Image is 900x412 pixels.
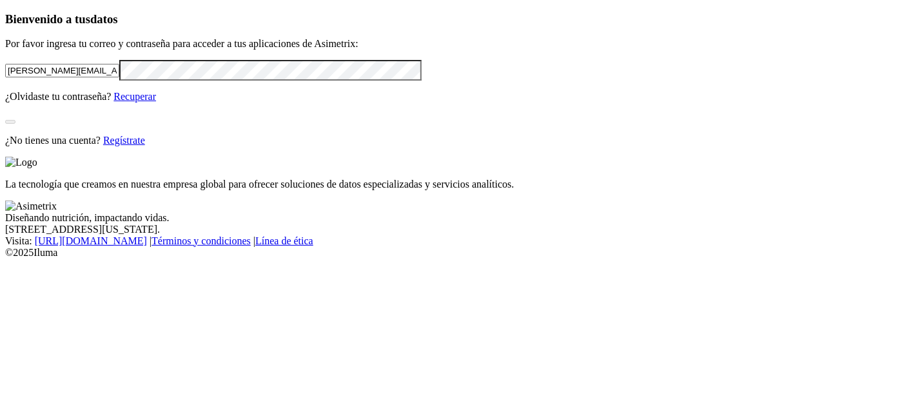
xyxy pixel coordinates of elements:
[5,91,895,103] p: ¿Olvidaste tu contraseña?
[255,235,313,246] a: Línea de ética
[113,91,156,102] a: Recuperar
[5,135,895,146] p: ¿No tienes una cuenta?
[5,38,895,50] p: Por favor ingresa tu correo y contraseña para acceder a tus aplicaciones de Asimetrix:
[5,247,895,259] div: © 2025 Iluma
[5,12,895,26] h3: Bienvenido a tus
[5,157,37,168] img: Logo
[35,235,147,246] a: [URL][DOMAIN_NAME]
[152,235,251,246] a: Términos y condiciones
[103,135,145,146] a: Regístrate
[5,235,895,247] div: Visita : | |
[5,212,895,224] div: Diseñando nutrición, impactando vidas.
[5,201,57,212] img: Asimetrix
[5,64,119,77] input: Tu correo
[90,12,118,26] span: datos
[5,179,895,190] p: La tecnología que creamos en nuestra empresa global para ofrecer soluciones de datos especializad...
[5,224,895,235] div: [STREET_ADDRESS][US_STATE].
